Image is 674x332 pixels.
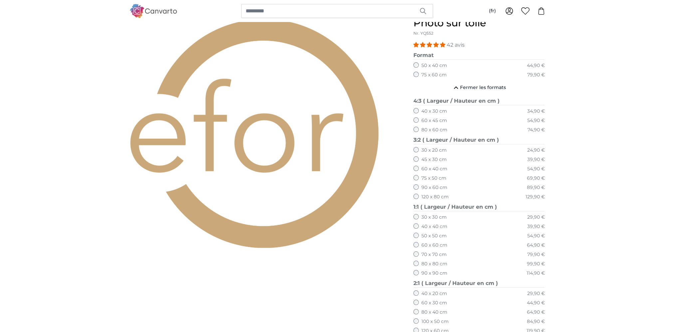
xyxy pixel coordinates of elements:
[527,233,545,239] div: 54,90 €
[527,261,545,267] div: 99,90 €
[447,42,465,48] span: 42 avis
[129,4,177,18] img: Canvarto
[527,72,545,78] div: 79,90 €
[413,97,545,105] legend: 4:3 ( Largeur / Hauteur en cm )
[527,290,545,297] div: 29,90 €
[527,309,545,316] div: 64,90 €
[421,300,447,306] label: 60 x 30 cm
[421,270,447,277] label: 90 x 90 cm
[527,166,545,172] div: 54,90 €
[527,156,545,163] div: 39,90 €
[421,117,447,124] label: 60 x 45 cm
[527,318,545,325] div: 84,90 €
[527,223,545,230] div: 39,90 €
[527,117,545,124] div: 54,90 €
[527,175,545,182] div: 69,90 €
[525,194,545,200] div: 129,90 €
[413,203,545,211] legend: 1:1 ( Largeur / Hauteur en cm )
[421,251,447,258] label: 70 x 70 cm
[527,251,545,258] div: 79,90 €
[527,147,545,154] div: 24,90 €
[413,51,545,60] legend: Format
[527,184,545,191] div: 89,90 €
[421,127,447,133] label: 80 x 60 cm
[413,17,545,29] h1: Photo sur toile
[421,318,449,325] label: 100 x 50 cm
[413,81,545,94] button: Fermer les formats
[421,108,447,115] label: 40 x 30 cm
[527,242,545,249] div: 64,90 €
[484,5,501,17] button: (fr)
[421,233,447,239] label: 50 x 50 cm
[527,214,545,221] div: 29,90 €
[413,279,545,288] legend: 2:1 ( Largeur / Hauteur en cm )
[421,242,447,249] label: 60 x 60 cm
[421,194,449,200] label: 120 x 80 cm
[421,309,447,316] label: 80 x 40 cm
[421,214,447,221] label: 30 x 30 cm
[421,72,447,78] label: 75 x 60 cm
[413,136,545,144] legend: 3:2 ( Largeur / Hauteur en cm )
[421,147,447,154] label: 30 x 20 cm
[129,17,403,248] img: personalised-canvas-print
[526,270,545,277] div: 114,90 €
[421,184,447,191] label: 90 x 60 cm
[421,62,447,69] label: 50 x 40 cm
[527,62,545,69] div: 44,90 €
[460,84,506,91] span: Fermer les formats
[421,175,446,182] label: 75 x 50 cm
[527,300,545,306] div: 44,90 €
[421,261,447,267] label: 80 x 80 cm
[527,127,545,133] div: 74,90 €
[413,31,433,36] span: Nr. YQ552
[129,17,403,248] div: 1 of 1
[421,166,447,172] label: 60 x 40 cm
[527,108,545,115] div: 34,90 €
[413,42,447,48] span: 4.98 stars
[421,290,447,297] label: 40 x 20 cm
[421,156,447,163] label: 45 x 30 cm
[421,223,447,230] label: 40 x 40 cm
